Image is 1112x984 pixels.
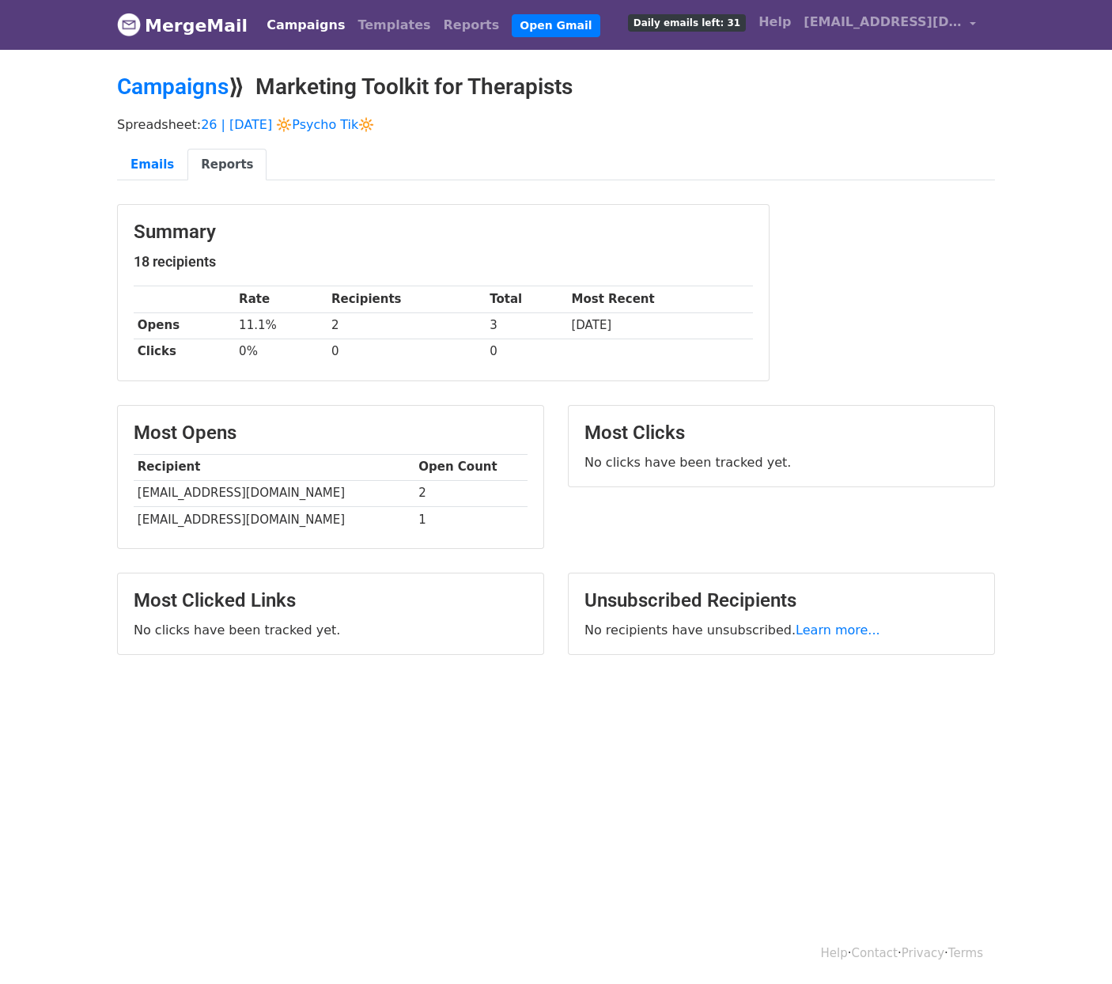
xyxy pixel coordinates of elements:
[134,506,414,532] td: [EMAIL_ADDRESS][DOMAIN_NAME]
[134,221,753,244] h3: Summary
[584,454,978,471] p: No clicks have been tracked yet.
[327,339,486,365] td: 0
[327,286,486,312] th: Recipients
[117,13,141,36] img: MergeMail logo
[622,6,752,38] a: Daily emails left: 31
[134,622,528,638] p: No clicks have been tracked yet.
[134,422,528,445] h3: Most Opens
[235,339,327,365] td: 0%
[568,312,753,339] td: [DATE]
[821,946,848,960] a: Help
[584,622,978,638] p: No recipients have unsubscribed.
[486,312,567,339] td: 3
[512,14,599,37] a: Open Gmail
[117,116,995,133] p: Spreadsheet:
[201,117,374,132] a: 26 | [DATE] 🔆Psycho Tik🔆
[1033,908,1112,984] iframe: Chat Widget
[117,74,995,100] h2: ⟫ Marketing Toolkit for Therapists
[117,149,187,181] a: Emails
[902,946,944,960] a: Privacy
[414,480,528,506] td: 2
[752,6,797,38] a: Help
[584,589,978,612] h3: Unsubscribed Recipients
[852,946,898,960] a: Contact
[117,9,248,42] a: MergeMail
[486,339,567,365] td: 0
[260,9,351,41] a: Campaigns
[134,589,528,612] h3: Most Clicked Links
[568,286,753,312] th: Most Recent
[187,149,267,181] a: Reports
[134,312,235,339] th: Opens
[948,946,983,960] a: Terms
[235,312,327,339] td: 11.1%
[134,454,414,480] th: Recipient
[804,13,962,32] span: [EMAIL_ADDRESS][DOMAIN_NAME]
[414,506,528,532] td: 1
[797,6,982,44] a: [EMAIL_ADDRESS][DOMAIN_NAME]
[584,422,978,445] h3: Most Clicks
[134,339,235,365] th: Clicks
[117,74,229,100] a: Campaigns
[327,312,486,339] td: 2
[628,14,746,32] span: Daily emails left: 31
[486,286,567,312] th: Total
[134,253,753,271] h5: 18 recipients
[437,9,506,41] a: Reports
[414,454,528,480] th: Open Count
[235,286,327,312] th: Rate
[351,9,437,41] a: Templates
[134,480,414,506] td: [EMAIL_ADDRESS][DOMAIN_NAME]
[796,623,880,638] a: Learn more...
